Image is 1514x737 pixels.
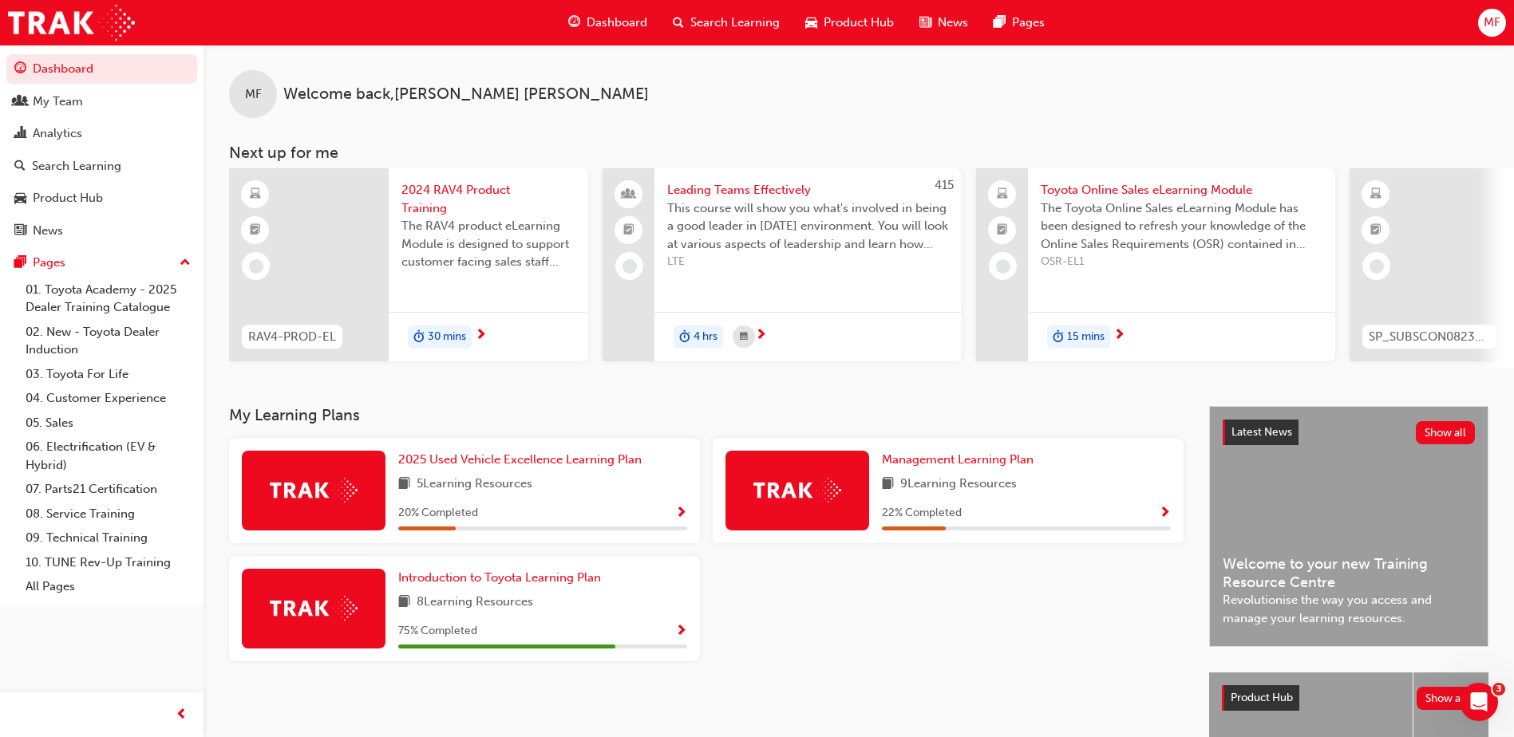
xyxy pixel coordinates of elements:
a: News [6,216,197,246]
a: 05. Sales [19,411,197,436]
span: Revolutionise the way you access and manage your learning resources. [1223,591,1475,627]
a: Search Learning [6,152,197,181]
span: search-icon [14,160,26,174]
span: duration-icon [1053,327,1064,348]
div: My Team [33,93,83,111]
img: Trak [270,596,358,621]
span: search-icon [673,13,684,33]
a: 415Leading Teams EffectivelyThis course will show you what's involved in being a good leader in [... [603,168,962,361]
span: booktick-icon [997,220,1008,241]
span: people-icon [14,95,26,109]
a: Toyota Online Sales eLearning ModuleThe Toyota Online Sales eLearning Module has been designed to... [976,168,1335,361]
span: MF [245,85,262,104]
span: learningRecordVerb_NONE-icon [1370,259,1384,274]
a: 04. Customer Experience [19,386,197,411]
span: 2024 RAV4 Product Training [401,181,575,217]
button: Show Progress [675,621,687,641]
span: booktick-icon [1370,220,1382,241]
span: MF [1484,14,1500,32]
span: 22 % Completed [882,504,962,522]
span: 75 % Completed [398,622,477,640]
span: Show Progress [1159,506,1171,521]
a: car-iconProduct Hub [793,6,907,39]
button: Pages [6,248,197,278]
div: Search Learning [32,157,121,175]
h3: My Learning Plans [229,406,1184,424]
span: Search Learning [690,14,780,32]
a: My Team [6,87,197,116]
a: pages-iconPages [981,6,1057,39]
span: SP_SUBSCON0823_EL [1369,328,1490,346]
a: Latest NewsShow all [1223,420,1475,445]
span: learningRecordVerb_NONE-icon [623,259,637,274]
span: Product Hub [824,14,894,32]
a: RAV4-PROD-EL2024 RAV4 Product TrainingThe RAV4 product eLearning Module is designed to support cu... [229,168,588,361]
span: News [938,14,968,32]
a: Product Hub [6,183,197,213]
span: The Toyota Online Sales eLearning Module has been designed to refresh your knowledge of the Onlin... [1041,199,1322,254]
a: Product HubShow all [1222,685,1476,711]
span: 30 mins [428,328,466,346]
span: people-icon [623,184,634,205]
a: 08. Service Training [19,502,197,526]
button: MF [1478,9,1506,37]
span: 3 [1492,683,1505,696]
span: 415 [935,178,954,192]
span: learningResourceType_ELEARNING-icon [250,184,261,205]
span: guage-icon [568,13,580,33]
span: book-icon [398,475,410,495]
span: book-icon [882,475,894,495]
span: calendar-icon [740,327,748,347]
span: 2025 Used Vehicle Excellence Learning Plan [398,452,642,467]
span: Product Hub [1231,691,1293,704]
span: booktick-icon [250,220,261,241]
img: Trak [8,5,135,41]
span: Toyota Online Sales eLearning Module [1041,181,1322,199]
a: 06. Electrification (EV & Hybrid) [19,435,197,477]
a: 01. Toyota Academy - 2025 Dealer Training Catalogue [19,278,197,320]
span: OSR-EL1 [1041,253,1322,271]
span: news-icon [14,224,26,238]
a: 09. Technical Training [19,526,197,550]
span: learningRecordVerb_NONE-icon [996,259,1010,274]
button: Show all [1417,687,1476,710]
span: next-icon [475,329,487,343]
img: Trak [270,478,358,503]
span: prev-icon [176,705,188,725]
span: up-icon [180,253,191,274]
img: Trak [753,478,841,503]
div: Product Hub [33,189,103,207]
div: Pages [33,254,65,272]
span: Pages [1012,14,1045,32]
span: next-icon [1113,329,1125,343]
a: guage-iconDashboard [555,6,660,39]
span: This course will show you what's involved in being a good leader in [DATE] environment. You will ... [667,199,949,254]
span: The RAV4 product eLearning Module is designed to support customer facing sales staff with introdu... [401,217,575,271]
span: 15 mins [1067,328,1105,346]
span: RAV4-PROD-EL [248,328,336,346]
h3: Next up for me [204,144,1514,162]
a: 03. Toyota For Life [19,362,197,387]
span: booktick-icon [623,220,634,241]
span: Latest News [1231,425,1292,439]
a: 07. Parts21 Certification [19,477,197,502]
span: Management Learning Plan [882,452,1034,467]
a: Dashboard [6,54,197,84]
span: Show Progress [675,625,687,639]
span: Introduction to Toyota Learning Plan [398,570,601,585]
a: news-iconNews [907,6,981,39]
span: learningRecordVerb_NONE-icon [249,259,263,274]
span: Welcome back , [PERSON_NAME] [PERSON_NAME] [283,85,649,104]
span: Leading Teams Effectively [667,181,949,199]
span: Welcome to your new Training Resource Centre [1223,555,1475,591]
span: next-icon [755,329,767,343]
button: DashboardMy TeamAnalyticsSearch LearningProduct HubNews [6,51,197,248]
span: laptop-icon [997,184,1008,205]
span: news-icon [919,13,931,33]
a: Management Learning Plan [882,451,1040,469]
span: car-icon [805,13,817,33]
span: pages-icon [994,13,1006,33]
span: 8 Learning Resources [417,593,533,613]
a: Analytics [6,119,197,148]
